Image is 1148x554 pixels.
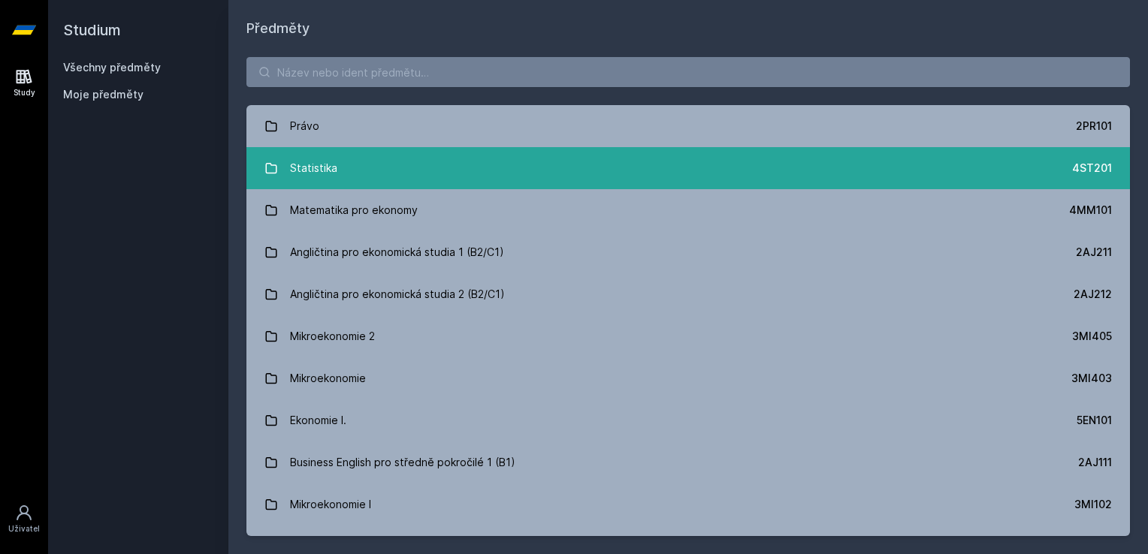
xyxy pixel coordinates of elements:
div: Matematika pro ekonomy [290,195,418,225]
a: Statistika 4ST201 [246,147,1130,189]
div: Uživatel [8,523,40,534]
div: Právo [290,111,319,141]
div: 3MI403 [1071,371,1112,386]
a: Angličtina pro ekonomická studia 1 (B2/C1) 2AJ211 [246,231,1130,273]
div: 2PR101 [1076,119,1112,134]
div: Mikroekonomie 2 [290,321,375,351]
div: 4ST201 [1072,161,1112,176]
div: Business English pro středně pokročilé 1 (B1) [290,447,515,477]
a: Business English pro středně pokročilé 1 (B1) 2AJ111 [246,441,1130,483]
span: Moje předměty [63,87,143,102]
a: Matematika pro ekonomy 4MM101 [246,189,1130,231]
div: 5EN101 [1077,413,1112,428]
a: Mikroekonomie I 3MI102 [246,483,1130,525]
div: 2AJ111 [1078,455,1112,470]
div: Angličtina pro ekonomická studia 1 (B2/C1) [290,237,504,267]
a: Všechny předměty [63,61,161,74]
a: Ekonomie I. 5EN101 [246,399,1130,441]
div: 3MI405 [1072,329,1112,344]
h1: Předměty [246,18,1130,39]
div: Study [14,87,35,98]
a: Mikroekonomie 2 3MI405 [246,315,1130,357]
a: Mikroekonomie 3MI403 [246,357,1130,399]
a: Angličtina pro ekonomická studia 2 (B2/C1) 2AJ212 [246,273,1130,315]
div: 3MI102 [1074,497,1112,512]
div: Angličtina pro ekonomická studia 2 (B2/C1) [290,279,505,309]
div: Mikroekonomie I [290,489,371,519]
div: Mikroekonomie [290,363,366,393]
div: Statistika [290,153,337,183]
a: Uživatel [3,496,45,542]
a: Study [3,60,45,106]
div: 2AJ211 [1076,245,1112,260]
div: Ekonomie I. [290,405,346,435]
div: 4MM101 [1069,203,1112,218]
a: Právo 2PR101 [246,105,1130,147]
input: Název nebo ident předmětu… [246,57,1130,87]
div: 2AJ212 [1074,287,1112,302]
